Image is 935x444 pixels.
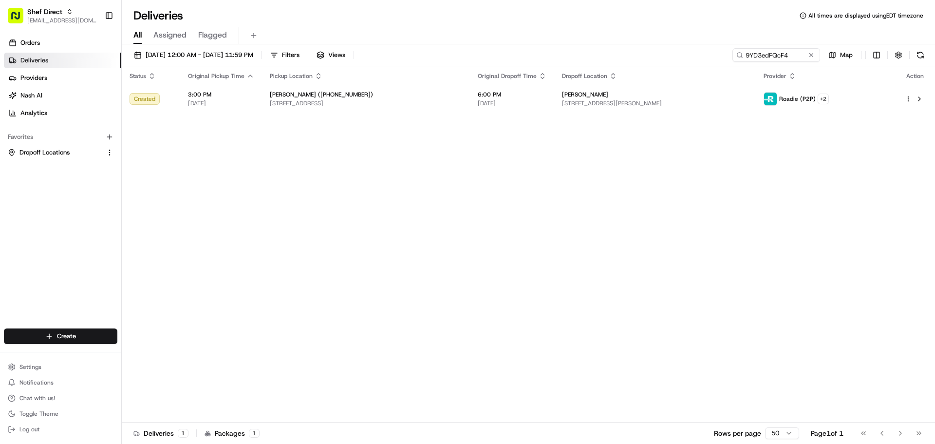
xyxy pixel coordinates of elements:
span: Chat with us! [19,394,55,402]
button: Start new chat [166,96,177,108]
span: [PERSON_NAME] [562,91,608,98]
span: Assigned [153,29,187,41]
span: Knowledge Base [19,192,75,201]
a: Dropoff Locations [8,148,102,157]
span: Log out [19,425,39,433]
span: Filters [282,51,299,59]
a: Deliveries [4,53,121,68]
div: We're available if you need us! [44,103,134,111]
span: [PERSON_NAME] ([PHONE_NUMBER]) [270,91,373,98]
span: 3:00 PM [188,91,254,98]
button: Dropoff Locations [4,145,117,160]
input: Type to search [732,48,820,62]
a: Nash AI [4,88,121,103]
img: Nash [10,10,29,29]
p: Rows per page [714,428,761,438]
span: Orders [20,39,40,47]
img: 8571987876998_91fb9ceb93ad5c398215_72.jpg [20,93,38,111]
span: Pylon [97,215,118,223]
div: Deliveries [133,428,188,438]
span: Map [840,51,853,59]
div: Packages [205,428,260,438]
div: Favorites [4,129,117,145]
span: All times are displayed using EDT timezone [808,12,923,19]
button: Map [824,48,857,62]
span: Original Dropoff Time [478,72,537,80]
div: Start new chat [44,93,160,103]
img: 1736555255976-a54dd68f-1ca7-489b-9aae-adbdc363a1c4 [10,93,27,111]
span: Dropoff Locations [19,148,70,157]
button: [EMAIL_ADDRESS][DOMAIN_NAME] [27,17,97,24]
span: All [133,29,142,41]
span: Notifications [19,379,54,386]
span: Dropoff Location [562,72,607,80]
span: Views [328,51,345,59]
span: [DATE] 12:00 AM - [DATE] 11:59 PM [146,51,253,59]
button: Shef Direct[EMAIL_ADDRESS][DOMAIN_NAME] [4,4,101,27]
a: Analytics [4,105,121,121]
input: Clear [25,63,161,73]
button: See all [151,125,177,136]
span: Create [57,332,76,341]
a: Powered byPylon [69,215,118,223]
button: Filters [266,48,304,62]
button: Chat with us! [4,391,117,405]
span: Flagged [198,29,227,41]
span: Providers [20,74,47,82]
button: Create [4,328,117,344]
div: 1 [178,429,188,438]
span: Original Pickup Time [188,72,244,80]
button: Settings [4,360,117,374]
span: 6:00 PM [478,91,546,98]
span: • [70,151,74,159]
a: 💻API Documentation [78,188,160,205]
a: Providers [4,70,121,86]
div: 1 [249,429,260,438]
button: Toggle Theme [4,407,117,421]
button: [DATE] 12:00 AM - [DATE] 11:59 PM [130,48,258,62]
img: roadie-logo-v2.jpg [764,93,777,105]
button: Notifications [4,376,117,389]
span: Deliveries [20,56,48,65]
span: Shef Support [30,151,68,159]
span: [DATE] [478,99,546,107]
span: Status [130,72,146,80]
span: [DATE] [188,99,254,107]
span: Toggle Theme [19,410,58,418]
span: API Documentation [92,192,156,201]
h1: Deliveries [133,8,183,23]
span: [DATE] [75,151,95,159]
div: Action [905,72,925,80]
p: Welcome 👋 [10,39,177,55]
span: Provider [764,72,786,80]
div: Page 1 of 1 [811,428,843,438]
button: +2 [818,94,829,104]
a: 📗Knowledge Base [6,188,78,205]
button: Shef Direct [27,7,62,17]
span: Roadie (P2P) [779,95,816,103]
button: Refresh [914,48,927,62]
a: Orders [4,35,121,51]
img: Shef Support [10,142,25,157]
span: Analytics [20,109,47,117]
button: Views [312,48,350,62]
span: Settings [19,363,41,371]
span: [STREET_ADDRESS] [270,99,462,107]
button: Log out [4,423,117,436]
span: Nash AI [20,91,42,100]
div: 💻 [82,193,90,200]
span: [STREET_ADDRESS][PERSON_NAME] [562,99,748,107]
div: Past conversations [10,127,62,135]
div: 📗 [10,193,18,200]
span: Pickup Location [270,72,313,80]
